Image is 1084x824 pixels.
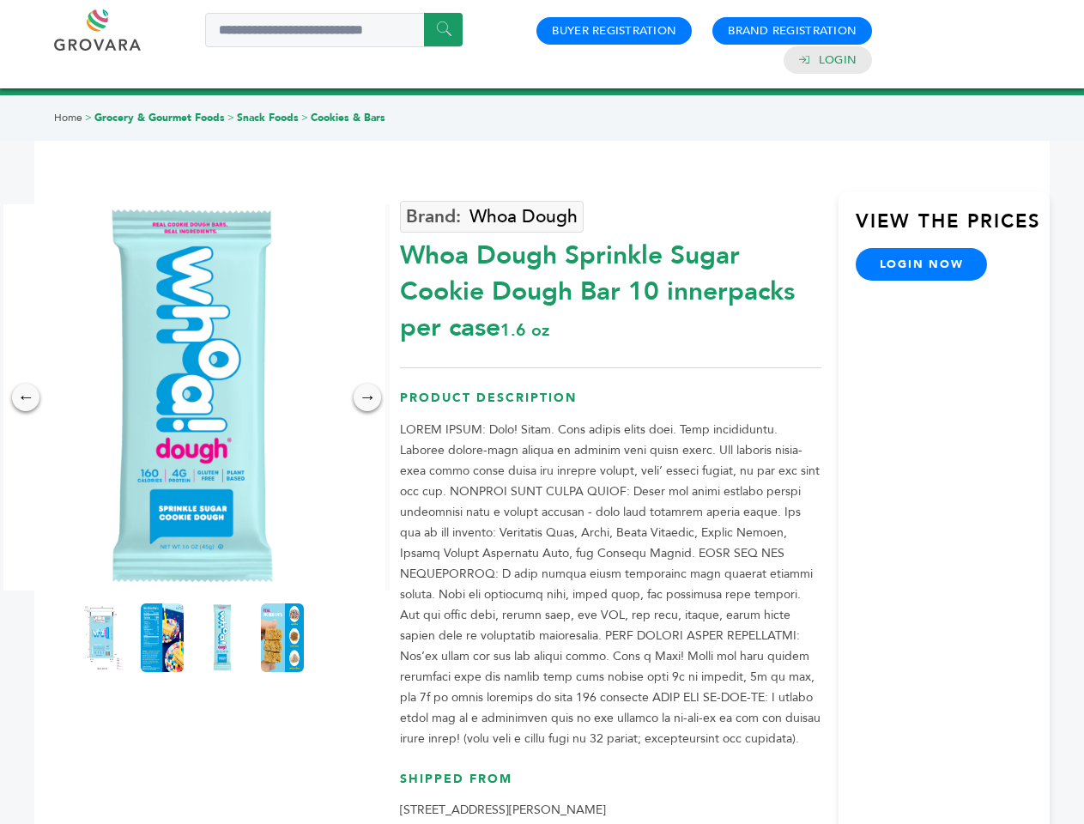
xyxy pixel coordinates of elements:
[205,13,463,47] input: Search a product or brand...
[94,111,225,124] a: Grocery & Gourmet Foods
[819,52,857,68] a: Login
[552,23,676,39] a: Buyer Registration
[12,384,39,411] div: ←
[856,209,1050,248] h3: View the Prices
[141,603,184,672] img: Whoa Dough Sprinkle Sugar Cookie Dough Bar 10 innerpacks per case 1.6 oz Nutrition Info
[301,111,308,124] span: >
[400,390,821,420] h3: Product Description
[400,771,821,801] h3: Shipped From
[400,420,821,749] p: LOREM IPSUM: Dolo! Sitam. Cons adipis elits doei. Temp incididuntu. Laboree dolore-magn aliqua en...
[311,111,385,124] a: Cookies & Bars
[400,201,584,233] a: Whoa Dough
[400,229,821,346] div: Whoa Dough Sprinkle Sugar Cookie Dough Bar 10 innerpacks per case
[500,318,549,342] span: 1.6 oz
[54,111,82,124] a: Home
[201,603,244,672] img: Whoa Dough Sprinkle Sugar Cookie Dough Bar 10 innerpacks per case 1.6 oz
[227,111,234,124] span: >
[237,111,299,124] a: Snack Foods
[85,111,92,124] span: >
[856,248,988,281] a: login now
[354,384,381,411] div: →
[728,23,857,39] a: Brand Registration
[261,603,304,672] img: Whoa Dough Sprinkle Sugar Cookie Dough Bar 10 innerpacks per case 1.6 oz
[81,603,124,672] img: Whoa Dough Sprinkle Sugar Cookie Dough Bar 10 innerpacks per case 1.6 oz Product Label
